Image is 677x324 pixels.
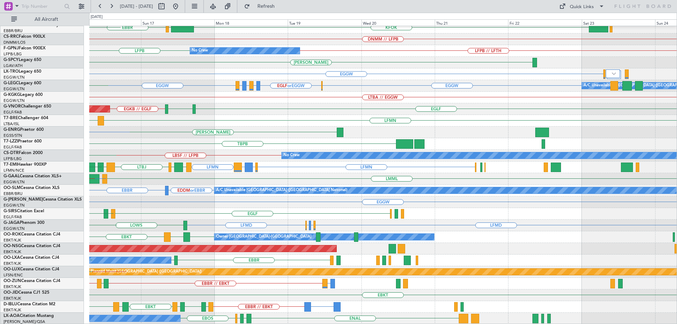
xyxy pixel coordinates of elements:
span: OO-JID [4,291,18,295]
span: OO-LXA [4,256,20,260]
span: OO-ROK [4,232,21,237]
button: Refresh [241,1,283,12]
div: [DATE] [91,14,103,20]
a: EGGW/LTN [4,98,25,103]
div: Quick Links [570,4,594,11]
span: G-VNOR [4,104,21,109]
a: EBBR/BRU [4,28,23,33]
a: G-SIRSCitation Excel [4,209,44,213]
span: G-SPCY [4,58,19,62]
a: EGSS/STN [4,133,22,138]
span: G-SIRS [4,209,17,213]
a: OO-SLMCessna Citation XLS [4,186,60,190]
div: Sun 17 [141,19,214,26]
a: T7-BREChallenger 604 [4,116,48,120]
span: G-[PERSON_NAME] [4,197,43,202]
span: G-KGKG [4,93,20,97]
a: EBKT/KJK [4,261,21,266]
a: LX-TROLegacy 650 [4,69,41,74]
a: T7-LZZIPraetor 600 [4,139,42,143]
span: OO-SLM [4,186,20,190]
a: LX-AOACitation Mustang [4,314,54,318]
a: G-ENRGPraetor 600 [4,128,44,132]
a: CS-DTRFalcon 2000 [4,151,43,155]
a: OO-LUXCessna Citation CJ4 [4,267,59,271]
div: Sat 16 [67,19,141,26]
div: Thu 21 [435,19,508,26]
a: LFPB/LBG [4,156,22,161]
span: T7-EMI [4,163,17,167]
a: OO-ZUNCessna Citation CJ4 [4,279,60,283]
span: G-GAAL [4,174,20,178]
div: A/C Unavailable [GEOGRAPHIC_DATA] ([GEOGRAPHIC_DATA] National) [216,185,347,196]
a: LFMN/NCE [4,168,24,173]
span: G-ENRG [4,128,20,132]
a: EGLF/FAB [4,110,22,115]
a: F-GPNJFalcon 900EX [4,46,45,50]
a: EGGW/LTN [4,86,25,92]
a: G-JAGAPhenom 300 [4,221,44,225]
a: EBKT/KJK [4,296,21,301]
div: No Crew [192,45,208,56]
span: All Aircraft [18,17,74,22]
span: Refresh [251,4,281,9]
a: G-GAALCessna Citation XLS+ [4,174,62,178]
div: Mon 18 [214,19,288,26]
a: EGGW/LTN [4,179,25,185]
a: G-KGKGLegacy 600 [4,93,43,97]
span: T7-LZZI [4,139,18,143]
div: Sat 23 [582,19,655,26]
img: arrow-gray.svg [612,72,616,75]
a: EGLF/FAB [4,145,22,150]
span: G-JAGA [4,221,20,225]
a: LTBA/ISL [4,121,19,127]
a: EGGW/LTN [4,203,25,208]
a: EBKT/KJK [4,307,21,313]
a: EBKT/KJK [4,284,21,289]
a: EGGW/LTN [4,226,25,231]
div: Tue 19 [288,19,361,26]
div: No Crew [283,150,300,161]
a: D-IBLUCessna Citation M2 [4,302,55,306]
span: [DATE] - [DATE] [120,3,153,10]
a: EBKT/KJK [4,238,21,243]
a: G-SPCYLegacy 650 [4,58,41,62]
a: EGLF/FAB [4,214,22,220]
a: OO-LXACessna Citation CJ4 [4,256,59,260]
div: Planned Maint [GEOGRAPHIC_DATA] ([GEOGRAPHIC_DATA]) [91,267,202,277]
a: EBKT/KJK [4,249,21,255]
a: DNMM/LOS [4,40,25,45]
div: Owner [GEOGRAPHIC_DATA]-[GEOGRAPHIC_DATA] [216,232,311,242]
a: G-VNORChallenger 650 [4,104,51,109]
span: OO-LUX [4,267,20,271]
a: CS-RRCFalcon 900LX [4,35,45,39]
button: Quick Links [556,1,608,12]
span: F-GPNJ [4,46,19,50]
a: G-[PERSON_NAME]Cessna Citation XLS [4,197,82,202]
span: LX-AOA [4,314,20,318]
span: G-LEGC [4,81,19,85]
span: D-IBLU [4,302,17,306]
span: OO-ZUN [4,279,21,283]
span: LX-TRO [4,69,19,74]
a: OO-ROKCessna Citation CJ4 [4,232,60,237]
span: T7-BRE [4,116,18,120]
input: Trip Number [22,1,62,12]
span: CS-DTR [4,151,19,155]
a: LFSN/ENC [4,273,23,278]
div: Wed 20 [361,19,435,26]
a: EBBR/BRU [4,191,23,196]
a: LFPB/LBG [4,51,22,57]
div: Fri 22 [508,19,581,26]
span: CS-RRC [4,35,19,39]
a: OO-NSGCessna Citation CJ4 [4,244,60,248]
span: OO-NSG [4,244,21,248]
a: T7-EMIHawker 900XP [4,163,47,167]
button: All Aircraft [8,14,77,25]
a: LGAV/ATH [4,63,23,68]
a: G-LEGCLegacy 600 [4,81,41,85]
a: OO-JIDCessna CJ1 525 [4,291,49,295]
a: EGGW/LTN [4,75,25,80]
